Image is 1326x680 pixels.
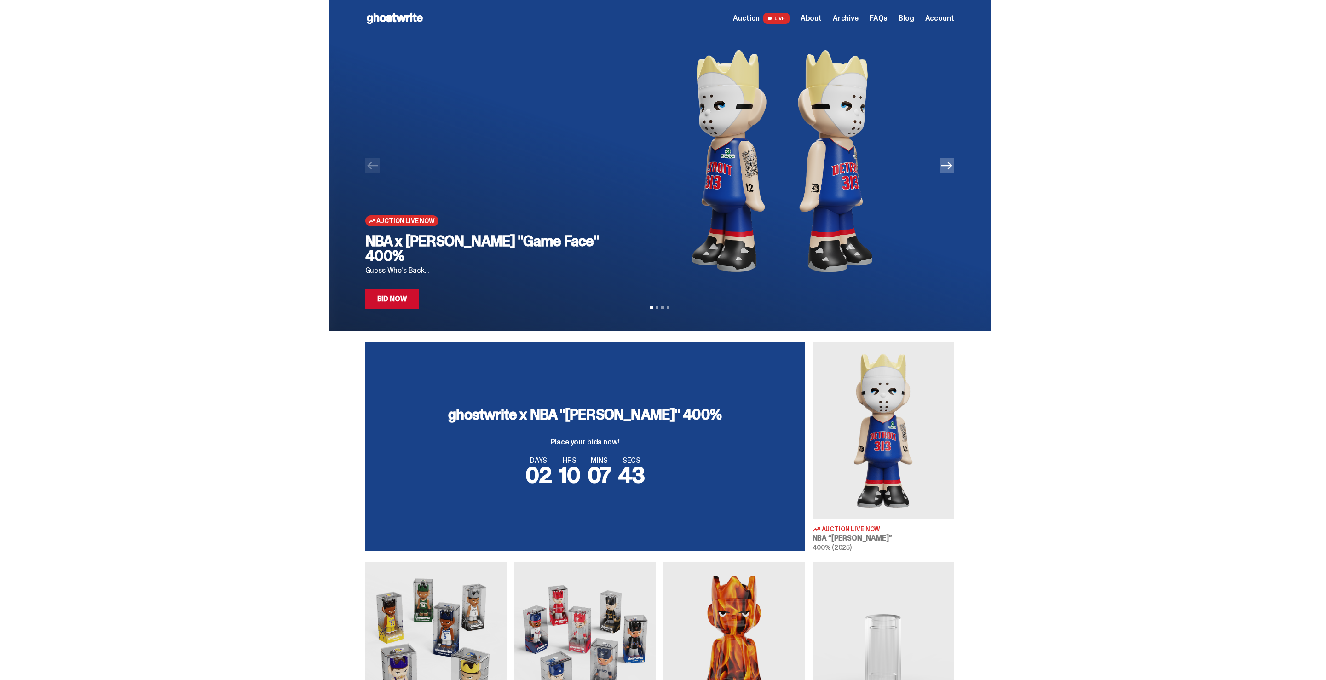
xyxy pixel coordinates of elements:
img: Eminem [813,342,954,519]
h3: ghostwrite x NBA "[PERSON_NAME]" 400% [448,407,721,422]
span: 400% (2025) [813,543,852,552]
a: Eminem Auction Live Now [813,342,954,551]
span: Auction Live Now [822,526,881,532]
span: Auction [733,15,760,22]
a: Account [925,15,954,22]
h2: NBA x [PERSON_NAME] "Game Face" 400% [365,234,611,263]
img: NBA x Eminem "Game Face" 400% [625,37,940,285]
span: HRS [559,457,580,464]
span: MINS [588,457,611,464]
button: Previous [365,158,380,173]
a: FAQs [870,15,888,22]
p: Place your bids now! [448,438,721,446]
h3: NBA “[PERSON_NAME]” [813,535,954,542]
span: SECS [618,457,645,464]
button: Next [940,158,954,173]
a: Bid Now [365,289,419,309]
span: Auction Live Now [376,217,435,225]
button: View slide 3 [661,306,664,309]
button: View slide 1 [650,306,653,309]
p: Guess Who's Back... [365,267,611,274]
span: DAYS [525,457,552,464]
span: 10 [559,461,580,490]
a: Archive [833,15,859,22]
span: 02 [525,461,552,490]
a: About [801,15,822,22]
a: Auction LIVE [733,13,789,24]
button: View slide 4 [667,306,669,309]
span: 43 [618,461,645,490]
span: LIVE [763,13,790,24]
button: View slide 2 [656,306,658,309]
span: 07 [588,461,611,490]
a: Blog [899,15,914,22]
